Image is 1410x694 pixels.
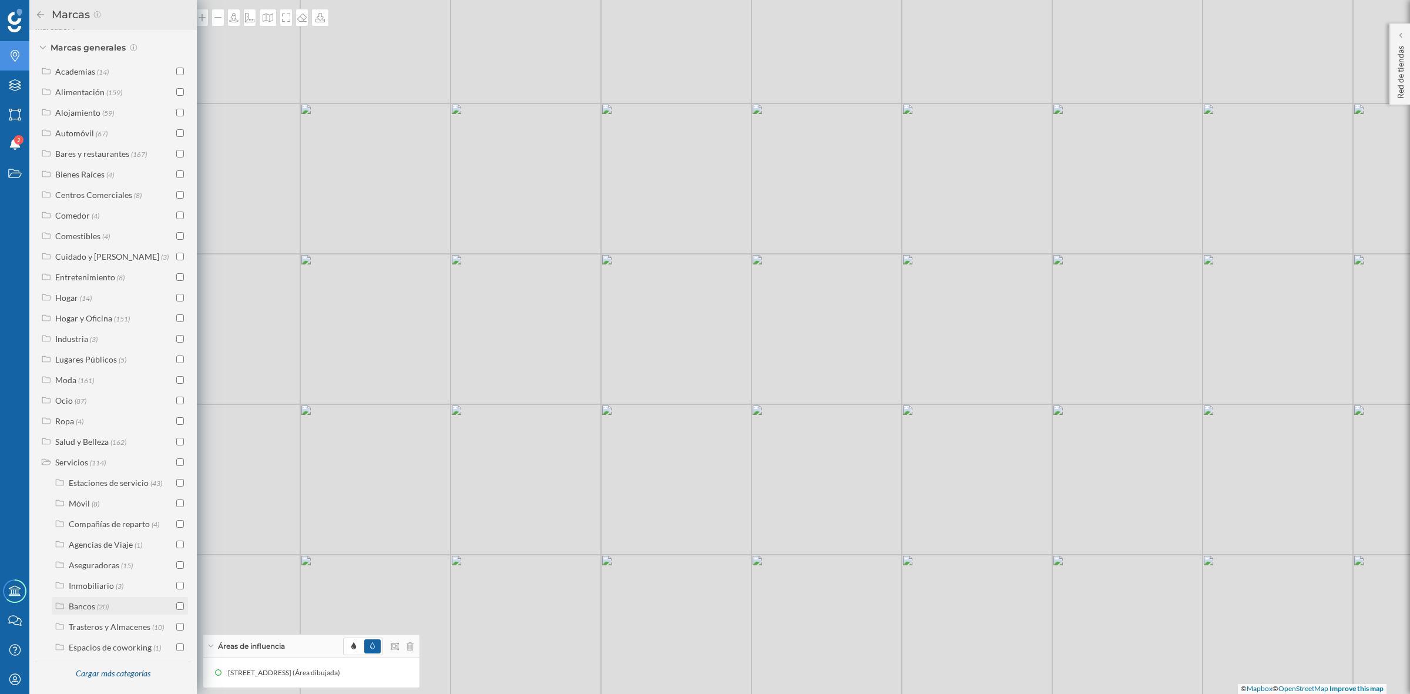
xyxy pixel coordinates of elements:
span: (87) [75,395,86,405]
div: Entretenimiento [55,272,115,282]
div: Hogar y Oficina [55,313,112,323]
span: Áreas de influencia [218,641,285,652]
span: (10) [152,622,164,632]
span: (151) [114,313,130,323]
div: Estaciones de servicio [69,478,149,488]
div: Espacios de coworking [69,642,152,652]
span: (14) [80,293,92,303]
span: (3) [161,252,169,261]
span: 2 [17,134,21,146]
div: Compañías de reparto [69,519,150,529]
span: (1) [135,539,142,549]
span: (4) [92,210,99,220]
div: Salud y Belleza [55,437,109,447]
p: Red de tiendas [1395,41,1406,99]
span: (59) [102,108,114,118]
span: Marcas generales [51,42,126,53]
div: Ropa [55,416,74,426]
div: Bienes Raíces [55,169,105,179]
div: Comestibles [55,231,100,241]
div: Inmobiliario [69,581,114,591]
span: (8) [117,272,125,282]
div: Trasteros y Almacenes [69,622,150,632]
a: Mapbox [1247,684,1273,693]
div: Lugares Públicos [55,354,117,364]
img: Geoblink Logo [8,9,22,32]
span: (4) [152,519,159,529]
span: (114) [90,457,106,467]
span: (4) [102,231,110,241]
span: (43) [150,478,162,488]
div: Móvil [69,498,90,508]
div: Hogar [55,293,78,303]
a: Improve this map [1330,684,1384,693]
div: Aseguradoras [69,560,119,570]
div: Cuidado y [PERSON_NAME] [55,252,159,261]
span: (20) [97,601,109,611]
span: (4) [106,169,114,179]
span: (167) [131,149,147,159]
div: Alojamiento [55,108,100,118]
div: Comedor [55,210,90,220]
div: Bancos [69,601,95,611]
div: © © [1238,684,1386,694]
span: (3) [90,334,98,344]
a: OpenStreetMap [1278,684,1328,693]
div: Moda [55,375,76,385]
span: (4) [76,416,83,426]
div: Automóvil [55,128,94,138]
div: Agencias de Viaje [69,539,133,549]
span: (15) [121,560,133,570]
span: (161) [78,375,94,385]
div: Academias [55,66,95,76]
div: Cargar más categorías [69,663,157,684]
div: Alimentación [55,87,105,97]
div: Ocio [55,395,73,405]
div: [STREET_ADDRESS] (Área dibujada) [228,667,346,679]
div: Bares y restaurantes [55,149,129,159]
div: Servicios [55,457,88,467]
span: Soporte [23,8,65,19]
span: (162) [110,437,126,447]
span: (8) [92,498,99,508]
div: Centros Comerciales [55,190,132,200]
span: (67) [96,128,108,138]
span: (1) [153,642,161,652]
span: (5) [119,354,126,364]
span: (8) [134,190,142,200]
div: Industria [55,334,88,344]
h2: Marcas [46,5,93,24]
span: (3) [116,581,123,591]
span: (159) [106,87,122,97]
span: (14) [97,66,109,76]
